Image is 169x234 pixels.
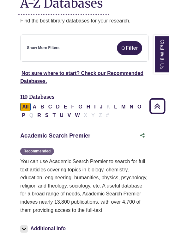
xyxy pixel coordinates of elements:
[27,45,59,51] a: Show More Filters
[20,17,149,25] p: Find the best library databases for your research.
[58,111,65,120] button: Filter Results U
[20,104,144,118] div: Alpha-list to filter by first letter of database name
[39,103,46,111] button: Filter Results B
[46,103,54,111] button: Filter Results C
[136,103,143,111] button: Filter Results O
[54,103,62,111] button: Filter Results D
[119,103,127,111] button: Filter Results M
[62,103,69,111] button: Filter Results E
[20,157,149,214] p: You can use Academic Search Premier to search for full text articles covering topics in biology, ...
[20,71,143,84] a: Not sure where to start? Check our Recommended Databases.
[51,111,57,120] button: Filter Results T
[76,103,84,111] button: Filter Results G
[31,103,39,111] button: Filter Results A
[20,111,27,120] button: Filter Results P
[117,41,142,55] button: Filter
[20,103,30,111] button: All
[69,103,76,111] button: Filter Results F
[147,102,167,110] a: Back to Top
[20,224,68,233] button: Additional Info
[92,103,97,111] button: Filter Results I
[35,111,43,120] button: Filter Results R
[112,103,119,111] button: Filter Results L
[43,111,51,120] button: Filter Results S
[20,132,90,139] a: Academic Search Premier
[136,130,149,142] button: Share this database
[66,111,73,120] button: Filter Results V
[85,103,92,111] button: Filter Results H
[128,103,135,111] button: Filter Results N
[20,148,54,155] span: Recommended
[98,103,105,111] button: Filter Results J
[20,94,54,100] span: 110 Databases
[73,111,82,120] button: Filter Results W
